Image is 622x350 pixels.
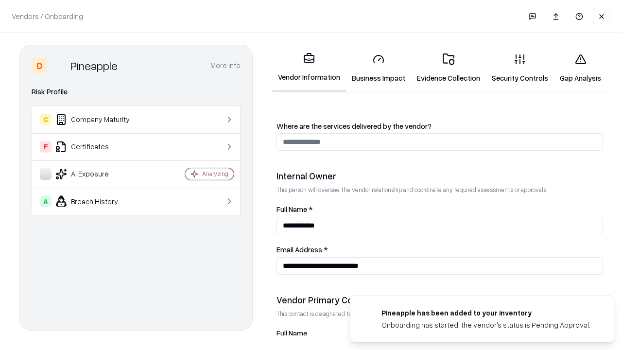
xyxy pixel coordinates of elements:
[40,168,156,180] div: AI Exposure
[362,308,374,319] img: pineappleenergy.com
[40,195,156,207] div: Breach History
[272,45,346,92] a: Vendor Information
[40,195,52,207] div: A
[276,170,603,182] div: Internal Owner
[276,294,603,306] div: Vendor Primary Contact
[40,114,52,125] div: C
[210,57,241,74] button: More info
[70,58,118,73] div: Pineapple
[554,46,607,91] a: Gap Analysis
[40,114,156,125] div: Company Maturity
[202,170,228,178] div: Analyzing
[411,46,486,91] a: Evidence Collection
[276,186,603,194] p: This person will oversee the vendor relationship and coordinate any required assessments or appro...
[276,206,603,213] label: Full Name *
[51,58,67,73] img: Pineapple
[346,46,411,91] a: Business Impact
[40,141,156,153] div: Certificates
[486,46,554,91] a: Security Controls
[276,310,603,318] p: This contact is designated to receive the assessment request from Shift
[276,122,603,130] label: Where are the services delivered by the vendor?
[32,58,47,73] div: D
[276,330,603,337] label: Full Name
[381,320,590,330] div: Onboarding has started, the vendor's status is Pending Approval.
[381,308,590,318] div: Pineapple has been added to your inventory
[40,141,52,153] div: F
[12,11,83,21] p: Vendors / Onboarding
[32,86,241,98] div: Risk Profile
[276,246,603,253] label: Email Address *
